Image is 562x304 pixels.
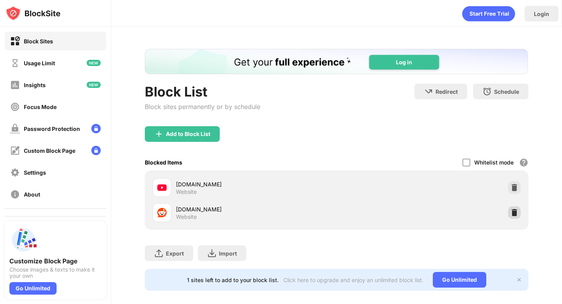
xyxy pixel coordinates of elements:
img: favicons [157,208,167,217]
div: Block sites permanently or by schedule [145,103,260,111]
div: Insights [24,82,46,88]
div: Click here to upgrade and enjoy an unlimited block list. [283,277,423,283]
div: Login [534,11,549,17]
div: Blocked Items [145,159,182,166]
img: logo-blocksite.svg [5,5,60,21]
img: settings-off.svg [10,168,20,177]
div: Settings [24,169,46,176]
div: Custom Block Page [24,147,75,154]
div: Website [176,188,197,195]
img: lock-menu.svg [91,146,101,155]
div: Schedule [494,88,519,95]
img: favicons [157,183,167,192]
img: block-on.svg [10,36,20,46]
iframe: Banner [145,49,528,74]
div: Website [176,213,197,220]
div: Redirect [436,88,458,95]
img: focus-off.svg [10,102,20,112]
img: push-custom-page.svg [9,226,37,254]
img: customize-block-page-off.svg [10,146,20,156]
div: Usage Limit [24,60,55,66]
div: Customize Block Page [9,257,101,265]
div: [DOMAIN_NAME] [176,180,336,188]
img: about-off.svg [10,190,20,199]
div: Password Protection [24,125,80,132]
div: About [24,191,40,198]
img: insights-off.svg [10,80,20,90]
img: x-button.svg [516,277,522,283]
div: Block Sites [24,38,53,45]
img: new-icon.svg [87,82,101,88]
div: Block List [145,84,260,100]
div: Go Unlimited [9,282,57,295]
img: lock-menu.svg [91,124,101,133]
div: [DOMAIN_NAME] [176,205,336,213]
div: Choose images & texts to make it your own [9,266,101,279]
img: password-protection-off.svg [10,124,20,134]
div: Export [166,250,184,257]
div: Go Unlimited [433,272,486,288]
img: time-usage-off.svg [10,58,20,68]
div: Import [219,250,237,257]
div: animation [462,6,515,21]
div: Add to Block List [166,131,210,137]
div: Focus Mode [24,104,57,110]
img: new-icon.svg [87,60,101,66]
div: 1 sites left to add to your block list. [187,277,279,283]
div: Whitelist mode [474,159,514,166]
